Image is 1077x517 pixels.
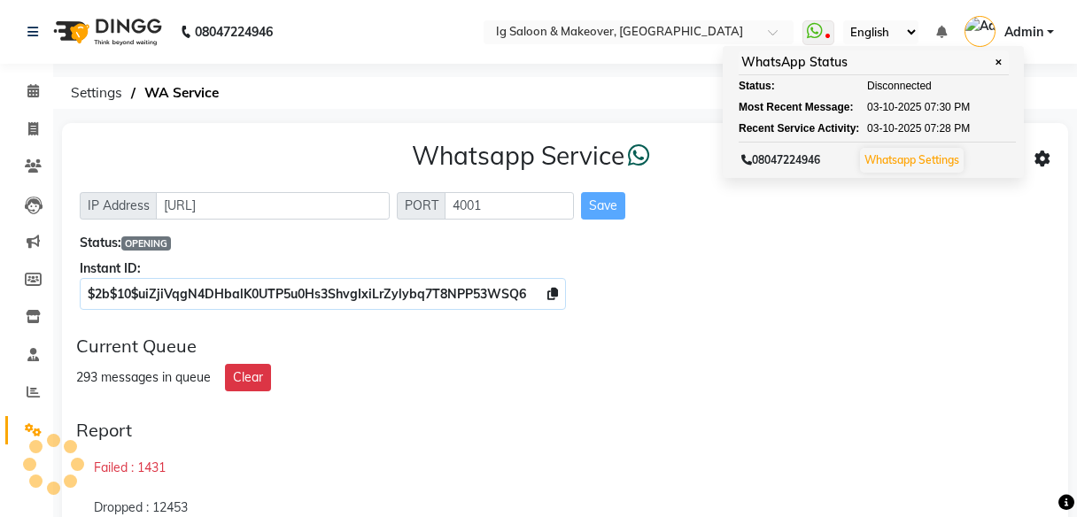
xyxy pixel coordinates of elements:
div: 293 messages in queue [76,368,211,387]
span: $2b$10$uiZjiVqgN4DHbalK0UTP5u0Hs3ShvgIxiLrZylybq7T8NPP53WSQ6 [88,286,526,302]
span: 08047224946 [741,153,820,166]
span: ✕ [990,56,1006,69]
div: Failed : 1431 [76,448,1054,489]
div: Report [76,420,1054,441]
span: 03-10-2025 [867,120,921,136]
span: 07:28 PM [925,120,970,136]
div: Most Recent Message: [739,99,836,115]
img: Admin [965,16,996,47]
input: Sizing example input [445,192,574,220]
h3: Whatsapp Service [412,141,650,171]
span: 07:30 PM [925,99,970,115]
div: Instant ID: [80,259,1050,278]
button: Clear [225,364,271,391]
div: Current Queue [76,336,1054,357]
span: IP Address [80,192,158,220]
div: Recent Service Activity: [739,120,836,136]
span: Admin [1004,23,1043,42]
span: OPENING [121,236,171,251]
span: Disconnected [867,78,932,94]
span: PORT [397,192,446,220]
div: Status: [739,78,836,94]
span: Settings [62,77,131,109]
span: WA Service [136,77,228,109]
img: logo [45,7,167,57]
button: Whatsapp Settings [860,148,964,173]
input: Sizing example input [156,192,390,220]
span: 03-10-2025 [867,99,921,115]
div: Status: [80,234,1050,252]
div: WhatsApp Status [739,50,1009,75]
a: Whatsapp Settings [864,153,959,166]
b: 08047224946 [195,7,273,57]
